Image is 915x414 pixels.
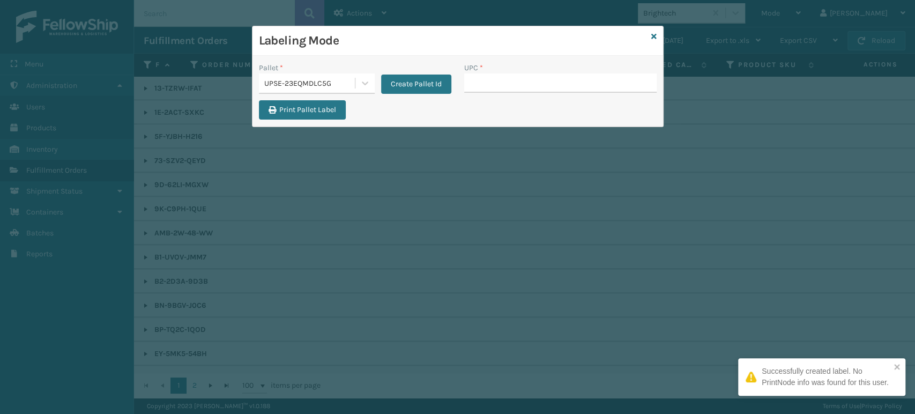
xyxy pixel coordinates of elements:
[259,100,346,120] button: Print Pallet Label
[894,363,901,373] button: close
[264,78,356,89] div: UPSE-23EQMDLC5G
[259,62,283,73] label: Pallet
[381,75,451,94] button: Create Pallet Id
[464,62,483,73] label: UPC
[259,33,647,49] h3: Labeling Mode
[762,366,890,388] div: Successfully created label. No PrintNode info was found for this user.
